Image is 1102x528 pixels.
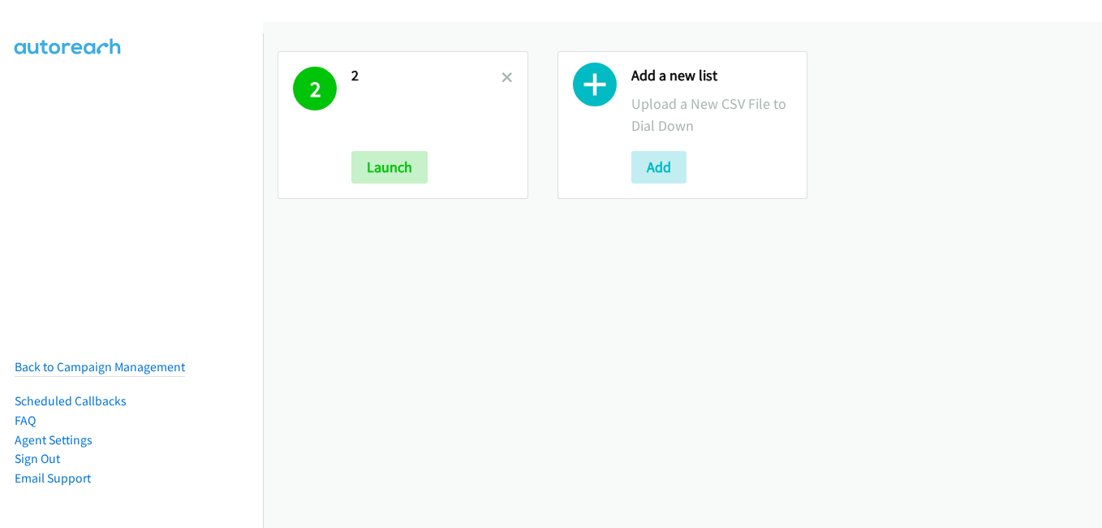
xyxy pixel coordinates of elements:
[351,151,428,184] button: Launch
[631,67,793,85] h2: Add a new list
[631,151,687,184] button: Add
[15,451,60,466] a: Sign Out
[15,432,93,448] a: Agent Settings
[293,67,337,110] h1: 2
[351,67,501,85] h2: 2
[15,413,36,428] a: FAQ
[15,470,91,486] a: Email Support
[15,359,185,374] a: Back to Campaign Management
[15,393,127,409] a: Scheduled Callbacks
[631,93,793,136] p: Upload a New CSV File to Dial Down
